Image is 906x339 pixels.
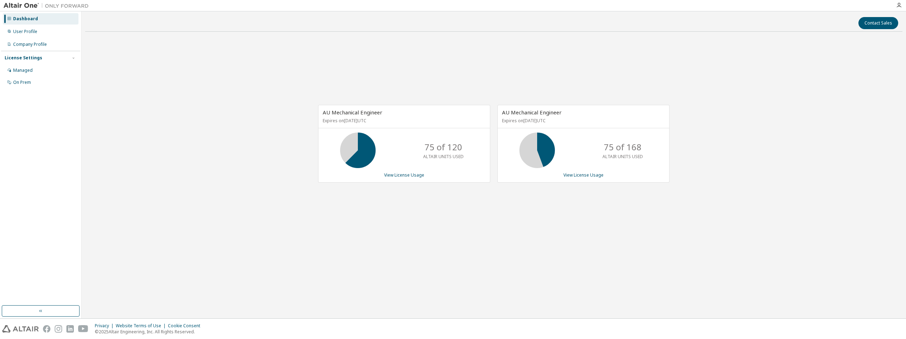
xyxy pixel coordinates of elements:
img: youtube.svg [78,325,88,333]
p: ALTAIR UNITS USED [423,154,464,160]
span: AU Mechanical Engineer [323,109,382,116]
span: AU Mechanical Engineer [502,109,562,116]
a: View License Usage [563,172,604,178]
div: Company Profile [13,42,47,47]
div: Managed [13,68,33,73]
div: Privacy [95,323,116,329]
img: facebook.svg [43,325,50,333]
img: altair_logo.svg [2,325,39,333]
button: Contact Sales [858,17,898,29]
img: Altair One [4,2,92,9]
p: 75 of 120 [425,141,462,153]
p: 75 of 168 [604,141,642,153]
div: License Settings [5,55,42,61]
p: Expires on [DATE] UTC [323,118,484,124]
img: instagram.svg [55,325,62,333]
div: Dashboard [13,16,38,22]
div: Website Terms of Use [116,323,168,329]
p: Expires on [DATE] UTC [502,118,663,124]
p: ALTAIR UNITS USED [602,154,643,160]
img: linkedin.svg [66,325,74,333]
div: Cookie Consent [168,323,204,329]
div: On Prem [13,80,31,85]
p: © 2025 Altair Engineering, Inc. All Rights Reserved. [95,329,204,335]
a: View License Usage [384,172,424,178]
div: User Profile [13,29,37,34]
